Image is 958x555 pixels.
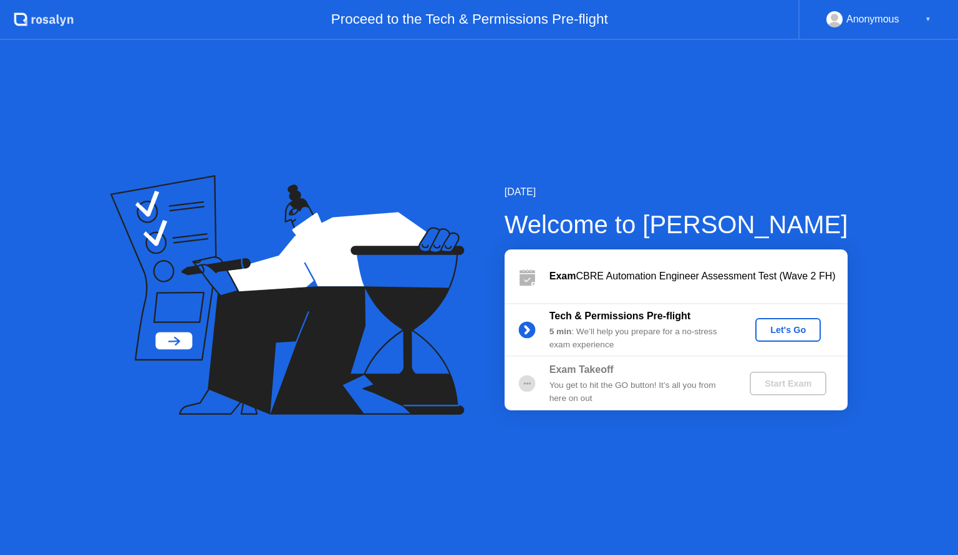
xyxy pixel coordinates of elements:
div: CBRE Automation Engineer Assessment Test (Wave 2 FH) [549,269,848,284]
button: Let's Go [755,318,821,342]
div: Welcome to [PERSON_NAME] [505,206,848,243]
div: [DATE] [505,185,848,200]
div: Start Exam [755,379,821,388]
b: Exam Takeoff [549,364,614,375]
div: You get to hit the GO button! It’s all you from here on out [549,379,729,405]
b: Exam [549,271,576,281]
button: Start Exam [750,372,826,395]
b: Tech & Permissions Pre-flight [549,311,690,321]
div: Anonymous [846,11,899,27]
div: : We’ll help you prepare for a no-stress exam experience [549,326,729,351]
div: ▼ [925,11,931,27]
div: Let's Go [760,325,816,335]
b: 5 min [549,327,572,336]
